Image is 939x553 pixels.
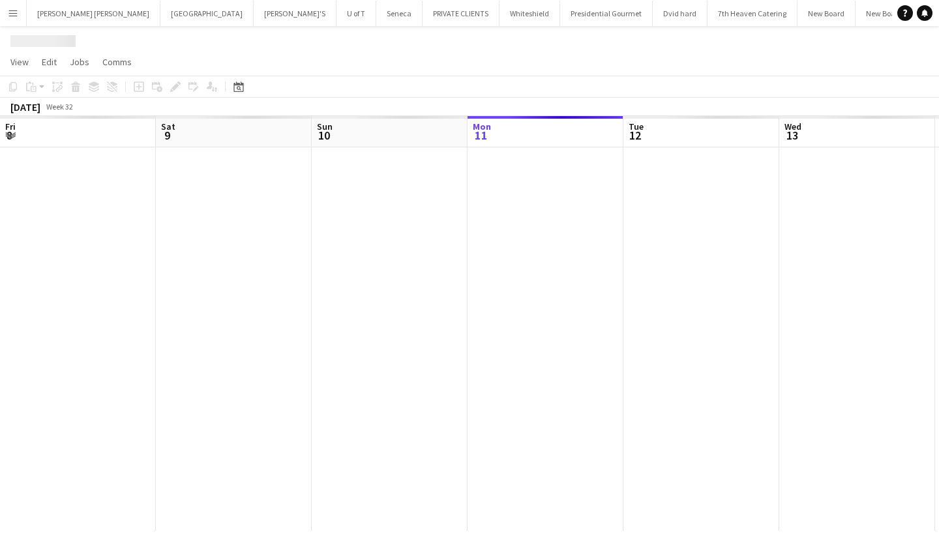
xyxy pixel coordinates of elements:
[315,128,333,143] span: 10
[254,1,336,26] button: [PERSON_NAME]'S
[797,1,856,26] button: New Board
[161,121,175,132] span: Sat
[653,1,708,26] button: Dvid hard
[782,128,801,143] span: 13
[10,100,40,113] div: [DATE]
[499,1,560,26] button: Whiteshield
[471,128,491,143] span: 11
[10,56,29,68] span: View
[629,121,644,132] span: Tue
[70,56,89,68] span: Jobs
[102,56,132,68] span: Comms
[37,53,62,70] a: Edit
[423,1,499,26] button: PRIVATE CLIENTS
[43,102,76,112] span: Week 32
[27,1,160,26] button: [PERSON_NAME] [PERSON_NAME]
[376,1,423,26] button: Seneca
[627,128,644,143] span: 12
[708,1,797,26] button: 7th Heaven Catering
[856,1,914,26] button: New Board
[65,53,95,70] a: Jobs
[473,121,491,132] span: Mon
[5,121,16,132] span: Fri
[42,56,57,68] span: Edit
[784,121,801,132] span: Wed
[97,53,137,70] a: Comms
[160,1,254,26] button: [GEOGRAPHIC_DATA]
[159,128,175,143] span: 9
[336,1,376,26] button: U of T
[5,53,34,70] a: View
[317,121,333,132] span: Sun
[3,128,16,143] span: 8
[560,1,653,26] button: Presidential Gourmet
